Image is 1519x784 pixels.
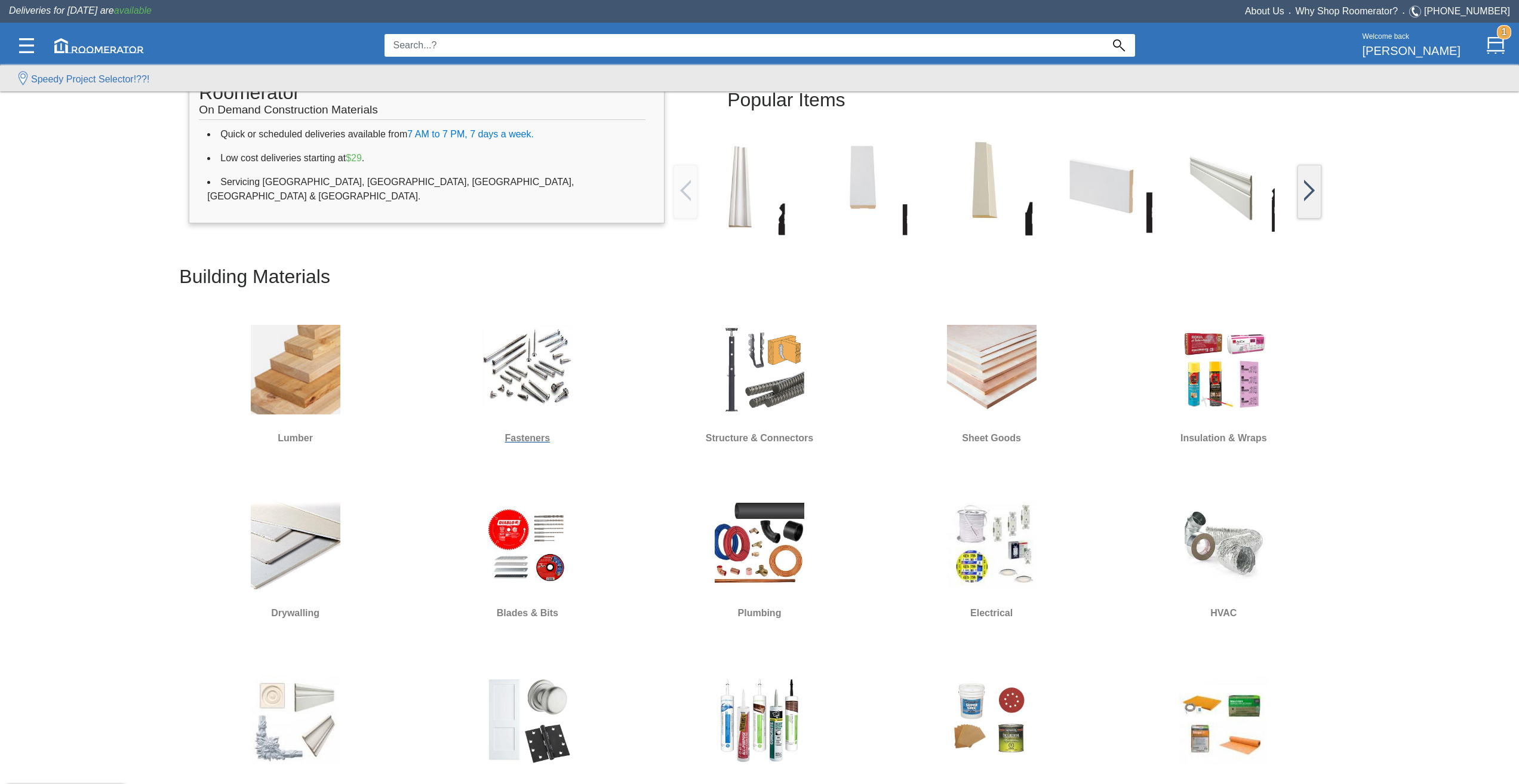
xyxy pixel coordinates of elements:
[1424,6,1510,16] a: [PHONE_NUMBER]
[933,134,1037,239] img: /app/images/Buttons/favicon.jpg
[199,76,645,120] h1: Roomerator
[251,675,340,765] img: Moulding_&_Millwork.jpg
[207,170,645,208] li: Servicing [GEOGRAPHIC_DATA], [GEOGRAPHIC_DATA], [GEOGRAPHIC_DATA], [GEOGRAPHIC_DATA] & [GEOGRAPHI...
[179,257,1339,297] h2: Building Materials
[221,491,370,628] a: Drywalling
[482,500,572,589] img: Blades-&-Bits.jpg
[482,675,572,765] img: DH.jpg
[715,675,804,765] img: Caulking.jpg
[685,431,834,446] h6: Structure & Connectors
[1149,316,1298,453] a: Insulation & Wraps
[715,500,804,589] img: Plumbing.jpg
[1149,431,1298,446] h6: Insulation & Wraps
[688,134,792,239] img: /app/images/Buttons/favicon.jpg
[810,134,915,239] img: /app/images/Buttons/favicon.jpg
[221,316,370,453] a: Lumber
[346,153,362,163] span: $29
[1149,605,1298,621] h6: HVAC
[715,325,804,414] img: S&H.jpg
[453,491,602,628] a: Blades & Bits
[54,38,144,53] img: roomerator-logo.svg
[385,34,1103,57] input: Search...?
[114,5,152,16] span: available
[917,605,1066,621] h6: Electrical
[1245,6,1284,16] a: About Us
[1487,36,1505,54] img: Cart.svg
[199,97,378,116] span: On Demand Construction Materials
[680,180,691,201] img: /app/images/Buttons/favicon.jpg
[221,431,370,446] h6: Lumber
[453,605,602,621] h6: Blades & Bits
[251,500,340,589] img: Drywall.jpg
[917,431,1066,446] h6: Sheet Goods
[685,605,834,621] h6: Plumbing
[19,38,34,53] img: Categories.svg
[727,80,1267,120] h2: Popular Items
[1055,134,1160,239] img: /app/images/Buttons/favicon.jpg
[207,146,645,170] li: Low cost deliveries starting at .
[9,5,152,16] span: Deliveries for [DATE] are
[1296,6,1398,16] a: Why Shop Roomerator?
[1497,25,1511,39] strong: 1
[917,491,1066,628] a: Electrical
[1409,4,1424,19] img: Telephone.svg
[1304,180,1315,201] img: /app/images/Buttons/favicon.jpg
[685,316,834,453] a: Structure & Connectors
[207,122,645,146] li: Quick or scheduled deliveries available from
[1113,39,1125,51] img: Search_Icon.svg
[221,605,370,621] h6: Drywalling
[685,491,834,628] a: Plumbing
[1398,10,1409,16] span: •
[453,316,602,453] a: Fasteners
[407,129,534,139] span: 7 AM to 7 PM, 7 days a week.
[453,431,602,446] h6: Fasteners
[1179,500,1268,589] img: HVAC.jpg
[31,72,149,87] label: Speedy Project Selector!??!
[251,325,340,414] img: Lumber.jpg
[1177,134,1282,239] img: /app/images/Buttons/favicon.jpg
[947,675,1037,765] img: Finishing_&_Paints.jpg
[1179,675,1268,765] img: Tiling.jpg
[947,500,1037,589] img: Electrical.jpg
[1149,491,1298,628] a: HVAC
[1179,325,1268,414] img: Insulation.jpg
[947,325,1037,414] img: Sheet_Good.jpg
[1300,134,1404,239] img: /app/images/Buttons/favicon.jpg
[482,325,572,414] img: Screw.jpg
[1284,10,1296,16] span: •
[917,316,1066,453] a: Sheet Goods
